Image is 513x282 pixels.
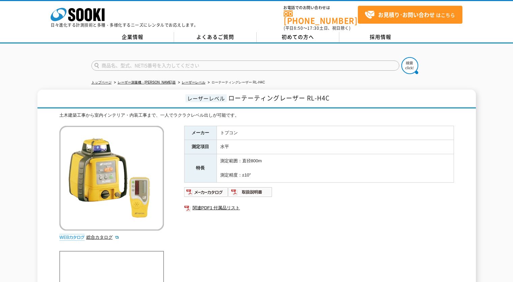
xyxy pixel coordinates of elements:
span: (平日 ～ 土日、祝日除く) [284,25,350,31]
span: 8:50 [294,25,303,31]
strong: お見積り･お問い合わせ [378,10,435,19]
a: メーカーカタログ [184,191,228,196]
a: よくあるご質問 [174,32,257,42]
input: 商品名、型式、NETIS番号を入力してください [91,61,399,71]
span: はこちら [365,10,455,20]
span: ローテーティングレーザー RL-H4C [228,93,330,102]
span: 初めての方へ [282,33,314,41]
img: メーカーカタログ [184,187,228,197]
p: 日々進化する計測技術と多種・多様化するニーズにレンタルでお応えします。 [51,23,198,27]
a: 取扱説明書 [228,191,273,196]
a: お見積り･お問い合わせはこちら [358,6,462,24]
td: トプコン [217,126,454,140]
span: レーザーレベル [186,94,227,102]
td: 測定範囲：直径800m 測定精度：±10″ [217,154,454,182]
a: 初めての方へ [257,32,339,42]
td: 水平 [217,140,454,154]
th: 測定項目 [184,140,217,154]
img: webカタログ [59,234,85,241]
li: ローテーティングレーザー RL-H4C [206,79,265,86]
a: レーザー測量機・[PERSON_NAME]器 [118,80,176,84]
a: 企業情報 [91,32,174,42]
a: 採用情報 [339,32,422,42]
img: 取扱説明書 [228,187,273,197]
th: メーカー [184,126,217,140]
a: トップページ [91,80,112,84]
a: 関連PDF1 付属品リスト [184,204,454,212]
img: btn_search.png [401,57,418,74]
span: お電話でのお問い合わせは [284,6,358,10]
img: ローテーティングレーザー RL-H4C [59,126,164,231]
th: 特長 [184,154,217,182]
a: レーザーレベル [182,80,205,84]
div: 土木建築工事から室内インテリア・内装工事まで、一人でラクラクレベル出しが可能です。 [59,112,454,119]
a: [PHONE_NUMBER] [284,10,358,24]
span: 17:30 [307,25,319,31]
a: 総合カタログ [86,235,119,240]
